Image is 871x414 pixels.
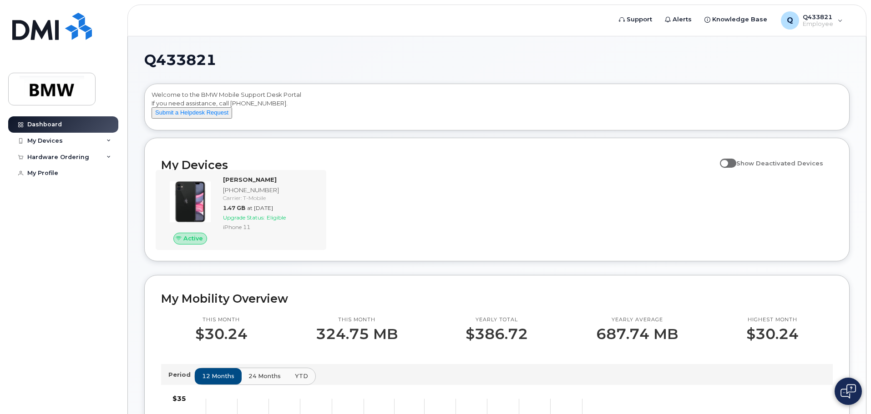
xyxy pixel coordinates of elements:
a: Active[PERSON_NAME][PHONE_NUMBER]Carrier: T-Mobile1.47 GBat [DATE]Upgrade Status:EligibleiPhone 11 [161,175,321,244]
input: Show Deactivated Devices [720,155,727,162]
button: Submit a Helpdesk Request [152,107,232,119]
span: Show Deactivated Devices [736,160,823,167]
div: Carrier: T-Mobile [223,194,317,202]
span: at [DATE] [247,205,273,211]
h2: My Devices [161,158,715,172]
a: Submit a Helpdesk Request [152,109,232,116]
p: This month [195,316,248,324]
span: YTD [295,372,308,380]
span: Eligible [267,214,286,221]
p: Yearly average [596,316,678,324]
p: 324.75 MB [316,326,398,342]
span: Q433821 [144,53,216,67]
div: Welcome to the BMW Mobile Support Desk Portal If you need assistance, call [PHONE_NUMBER]. [152,90,842,127]
img: iPhone_11.jpg [168,180,212,224]
tspan: $35 [172,394,186,403]
p: $386.72 [466,326,528,342]
span: 24 months [248,372,281,380]
div: iPhone 11 [223,223,317,231]
p: $30.24 [195,326,248,342]
p: Period [168,370,194,379]
span: Upgrade Status: [223,214,265,221]
p: Highest month [746,316,799,324]
img: Open chat [841,384,856,399]
span: 1.47 GB [223,205,245,211]
p: Yearly total [466,316,528,324]
p: $30.24 [746,326,799,342]
strong: [PERSON_NAME] [223,176,277,183]
span: Active [183,234,203,243]
p: This month [316,316,398,324]
p: 687.74 MB [596,326,678,342]
h2: My Mobility Overview [161,292,833,305]
div: [PHONE_NUMBER] [223,186,317,195]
